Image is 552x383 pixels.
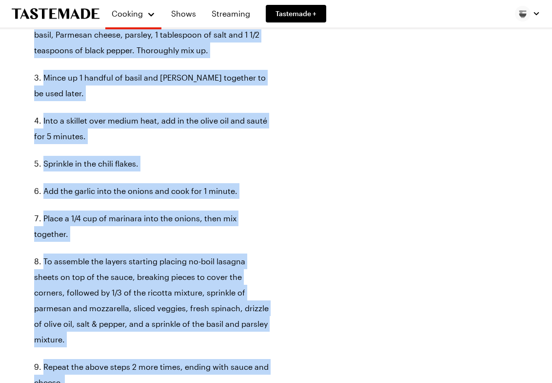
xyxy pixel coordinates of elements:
[515,6,531,21] img: Profile picture
[34,113,270,144] li: Into a skillet over medium heat, add in the olive oil and sauté for 5 minutes.
[34,11,270,58] li: Into a medium mixing bowl, pour in the ricotta cheese, eggs, basil, Parmesan cheese, parsley, 1 t...
[12,8,99,20] a: To Tastemade Home Page
[34,254,270,347] li: To assemble the layers starting placing no-boil lasagna sheets on top of the sauce, breaking piec...
[111,4,156,23] button: Cooking
[34,211,270,242] li: Place a 1/4 cup of marinara into the onions, then mix together.
[515,6,540,21] button: Profile picture
[112,9,143,18] span: Cooking
[34,183,270,199] li: Add the garlic into the onions and cook for 1 minute.
[34,156,270,171] li: Sprinkle in the chili flakes.
[266,5,326,22] a: Tastemade +
[276,9,316,19] span: Tastemade +
[34,70,270,101] li: Mince up 1 handful of basil and [PERSON_NAME] together to be used later.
